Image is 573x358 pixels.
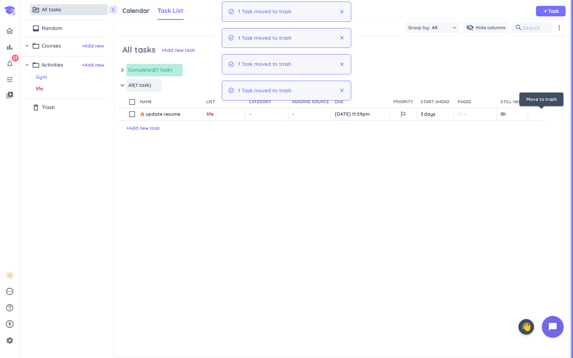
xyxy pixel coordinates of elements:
span: 1 Task moved to trash [238,34,292,42]
i: folder_open [32,42,40,50]
i: bar_chart [6,43,14,51]
i: check_circle_outline [228,35,234,41]
span: Group by: [408,25,430,30]
i: drag_indicator [494,98,502,106]
i: drag_indicator [451,98,459,106]
span: life [36,85,95,92]
span: All tasks [42,6,61,14]
input: Search [513,22,552,33]
i: close [339,61,345,67]
button: +Add new [82,42,104,49]
i: settings [6,337,14,344]
span: All [128,81,134,89]
a: settings [3,334,16,347]
div: N/A [454,108,496,120]
i: drag_indicator [414,98,422,106]
i: inbox [32,25,40,32]
i: drag_indicator [525,98,533,106]
i: keyboard_arrow_down [118,66,126,74]
div: update resume [136,108,202,120]
span: Priority [393,99,413,105]
span: + Add new [82,62,104,69]
span: (1 task) [155,66,172,74]
span: All tasks [122,44,156,56]
span: (1 task) [134,81,151,89]
i: keyboard_arrow_down [118,81,126,89]
button: addTask [536,6,566,16]
span: Trash [42,104,55,111]
i: chevron_right [24,62,30,68]
i: folder_open [32,61,40,69]
i: outlined_flag [400,111,407,118]
span: 1 Task moved to trash [238,87,292,95]
button: +Add new task [161,47,196,54]
i: visibility_off [466,24,474,32]
span: All [432,25,451,30]
span: Start ahead [421,99,449,105]
button: Close [380,108,389,120]
i: tune [6,76,14,83]
i: delete [32,104,40,111]
button: +Add new [82,62,104,69]
span: - [292,111,294,118]
i: pending [5,287,14,296]
i: drag_indicator [387,98,395,106]
span: Gym [36,74,95,80]
div: name [136,96,202,108]
span: Pages [458,99,471,105]
span: life [207,111,214,118]
i: topic [32,6,40,14]
span: Activities [42,61,63,69]
span: Task [548,9,559,14]
span: - [249,111,251,118]
i: chevron_left [109,6,117,14]
i: close [339,35,345,41]
i: chevron_right [24,43,30,49]
span: 1 Task moved to trash [238,60,292,68]
span: 🔥, fire [140,112,145,116]
span: Random [42,25,62,32]
span: + Add new task [161,47,195,54]
i: help_outline [5,303,14,312]
span: 1 Task moved to trash [238,8,292,16]
span: List [206,99,215,105]
i: check_circle_outline [228,9,234,15]
span: Hide columns [476,24,506,31]
span: Courses [42,42,61,50]
i: more_vert [555,24,563,32]
span: + Add new [82,42,104,49]
i: check_box_outline_blank [128,98,136,106]
div: 3 days [417,108,453,120]
span: Calendar [122,7,150,14]
i: add [543,9,548,14]
span: Task List [157,7,184,14]
span: 27 [12,55,19,62]
i: notifications_none [6,60,14,67]
i: check_circle_outline [228,61,234,67]
i: close [339,87,345,93]
a: bar_chart [4,41,16,53]
i: video_library [6,91,14,99]
span: Still need [500,99,524,105]
span: + Add new task [126,125,160,132]
button: +Add new task [126,125,160,132]
i: close [339,9,345,15]
span: 👋 [521,321,531,333]
i: keyboard_arrow_down [451,25,458,31]
i: check_circle_outline [228,87,234,93]
i: check_box_outline_blank [128,110,136,118]
span: Completed [128,66,155,74]
div: 0h [497,108,527,120]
